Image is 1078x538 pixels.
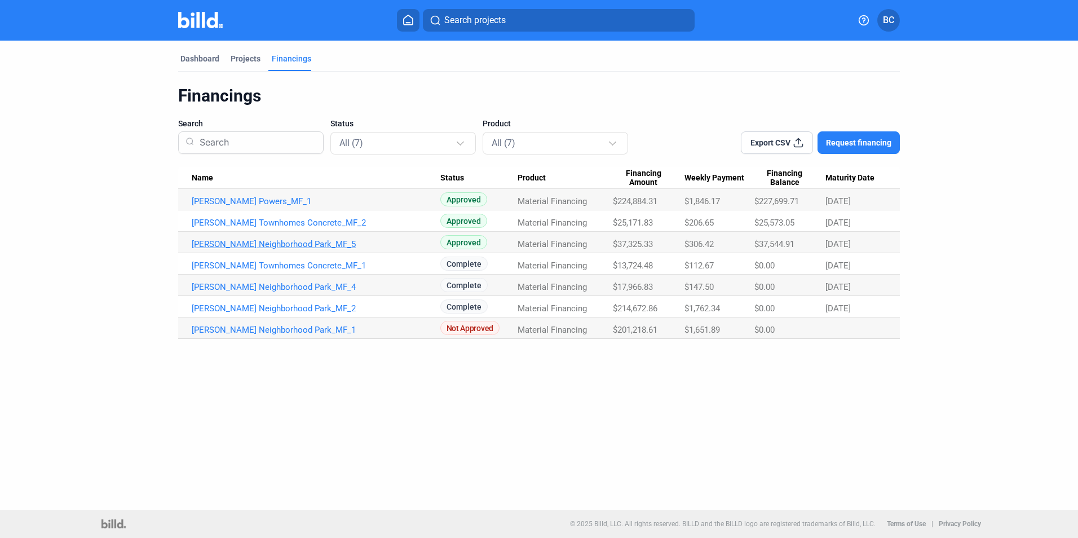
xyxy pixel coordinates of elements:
[754,325,775,335] span: $0.00
[518,261,587,271] span: Material Financing
[613,303,657,314] span: $214,672.86
[754,196,799,206] span: $227,699.71
[440,214,487,228] span: Approved
[684,239,714,249] span: $306.42
[518,196,587,206] span: Material Financing
[570,520,876,528] p: © 2025 Billd, LLC. All rights reserved. BILLD and the BILLD logo are registered trademarks of Bil...
[825,282,851,292] span: [DATE]
[825,261,851,271] span: [DATE]
[492,138,515,148] mat-select-trigger: All (7)
[887,520,926,528] b: Terms of Use
[195,128,316,157] input: Search
[440,321,500,335] span: Not Approved
[440,235,487,249] span: Approved
[826,137,891,148] span: Request financing
[883,14,894,27] span: BC
[440,173,464,183] span: Status
[939,520,981,528] b: Privacy Policy
[440,278,488,292] span: Complete
[192,282,440,292] a: [PERSON_NAME] Neighborhood Park_MF_4
[684,282,714,292] span: $147.50
[613,239,653,249] span: $37,325.33
[518,239,587,249] span: Material Financing
[444,14,506,27] span: Search projects
[272,53,311,64] div: Financings
[825,196,851,206] span: [DATE]
[754,303,775,314] span: $0.00
[192,218,440,228] a: [PERSON_NAME] Townhomes Concrete_MF_2
[754,239,794,249] span: $37,544.91
[231,53,260,64] div: Projects
[825,303,851,314] span: [DATE]
[192,173,213,183] span: Name
[684,261,714,271] span: $112.67
[192,325,440,335] a: [PERSON_NAME] Neighborhood Park_MF_1
[613,169,674,188] span: Financing Amount
[178,118,203,129] span: Search
[192,261,440,271] a: [PERSON_NAME] Townhomes Concrete_MF_1
[101,519,126,528] img: logo
[330,118,354,129] span: Status
[684,218,714,228] span: $206.65
[178,12,223,28] img: Billd Company Logo
[613,196,657,206] span: $224,884.31
[440,299,488,314] span: Complete
[613,261,653,271] span: $13,724.48
[518,325,587,335] span: Material Financing
[192,303,440,314] a: [PERSON_NAME] Neighborhood Park_MF_2
[684,303,720,314] span: $1,762.34
[518,218,587,228] span: Material Financing
[518,303,587,314] span: Material Financing
[518,173,546,183] span: Product
[931,520,933,528] p: |
[825,218,851,228] span: [DATE]
[825,173,874,183] span: Maturity Date
[684,173,744,183] span: Weekly Payment
[192,196,440,206] a: [PERSON_NAME] Powers_MF_1
[178,85,900,107] div: Financings
[180,53,219,64] div: Dashboard
[750,137,790,148] span: Export CSV
[613,282,653,292] span: $17,966.83
[339,138,363,148] mat-select-trigger: All (7)
[754,282,775,292] span: $0.00
[613,218,653,228] span: $25,171.83
[192,239,440,249] a: [PERSON_NAME] Neighborhood Park_MF_5
[684,325,720,335] span: $1,651.89
[518,282,587,292] span: Material Financing
[754,218,794,228] span: $25,573.05
[825,239,851,249] span: [DATE]
[684,196,720,206] span: $1,846.17
[440,192,487,206] span: Approved
[754,169,815,188] span: Financing Balance
[754,261,775,271] span: $0.00
[613,325,657,335] span: $201,218.61
[440,257,488,271] span: Complete
[483,118,511,129] span: Product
